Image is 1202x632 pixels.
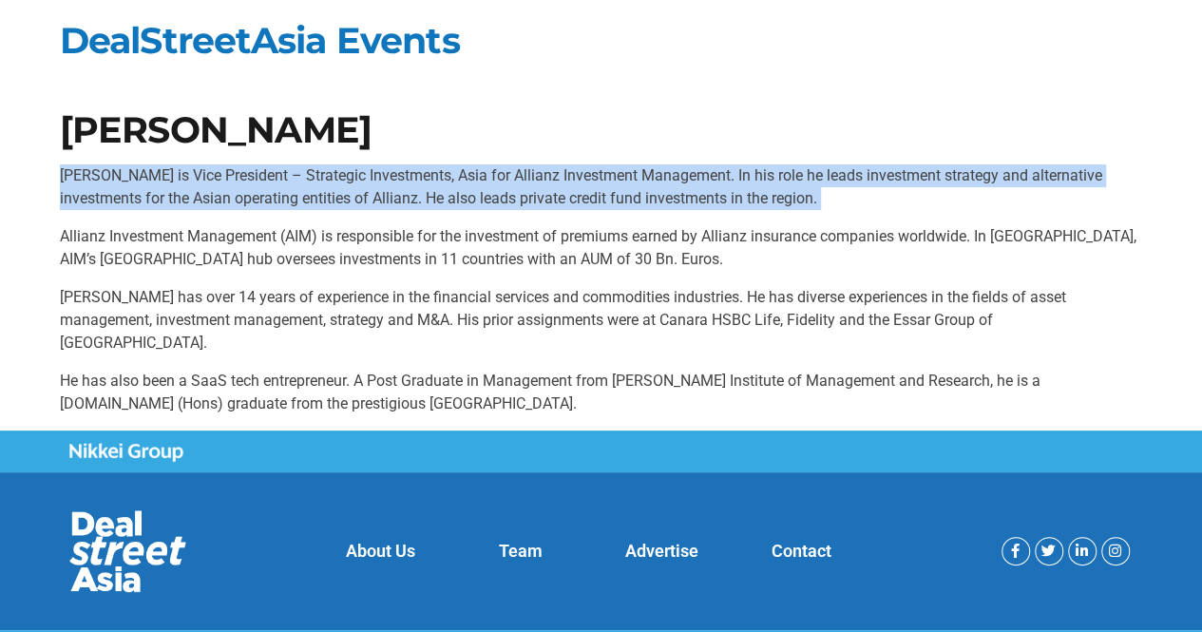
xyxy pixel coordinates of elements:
p: Allianz Investment Management (AIM) is responsible for the investment of premiums earned by Allia... [60,225,1143,271]
a: About Us [346,541,415,561]
p: [PERSON_NAME] is Vice President – Strategic Investments, Asia for Allianz Investment Management. ... [60,164,1143,210]
p: He has also been a SaaS tech entrepreneur. A Post Graduate in Management from [PERSON_NAME] Insti... [60,370,1143,415]
h1: [PERSON_NAME] [60,112,1143,148]
p: [PERSON_NAME] has over 14 years of experience in the financial services and commodities industrie... [60,286,1143,354]
a: Team [499,541,543,561]
img: Nikkei Group [69,443,183,462]
a: Advertise [624,541,697,561]
a: Contact [772,541,831,561]
a: DealStreetAsia Events [60,18,460,63]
